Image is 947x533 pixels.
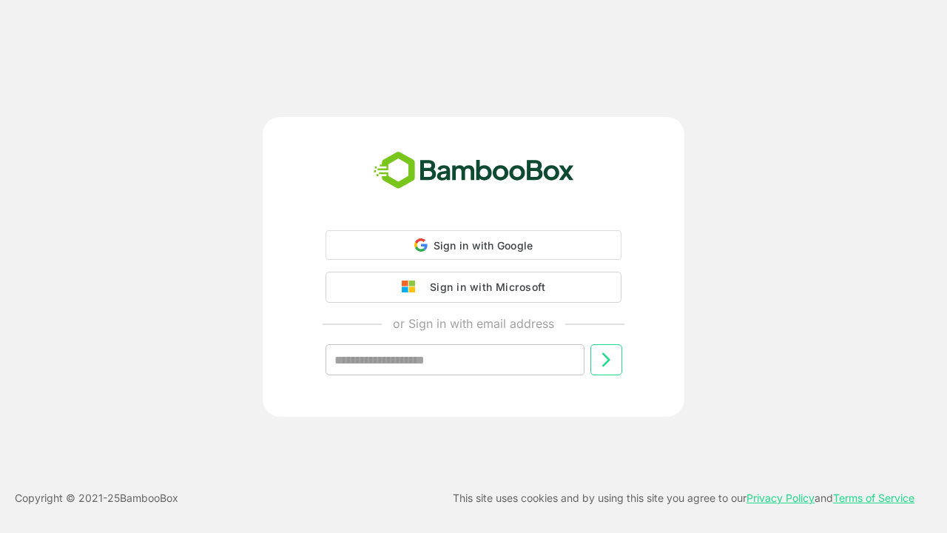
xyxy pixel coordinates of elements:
img: bamboobox [365,147,582,195]
a: Privacy Policy [747,492,815,504]
a: Terms of Service [833,492,914,504]
p: Copyright © 2021- 25 BambooBox [15,489,178,507]
button: Sign in with Microsoft [326,272,621,303]
p: This site uses cookies and by using this site you agree to our and [453,489,914,507]
p: or Sign in with email address [393,315,554,332]
div: Sign in with Microsoft [422,278,545,297]
img: google [402,281,422,294]
span: Sign in with Google [434,239,533,252]
div: Sign in with Google [326,230,621,260]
